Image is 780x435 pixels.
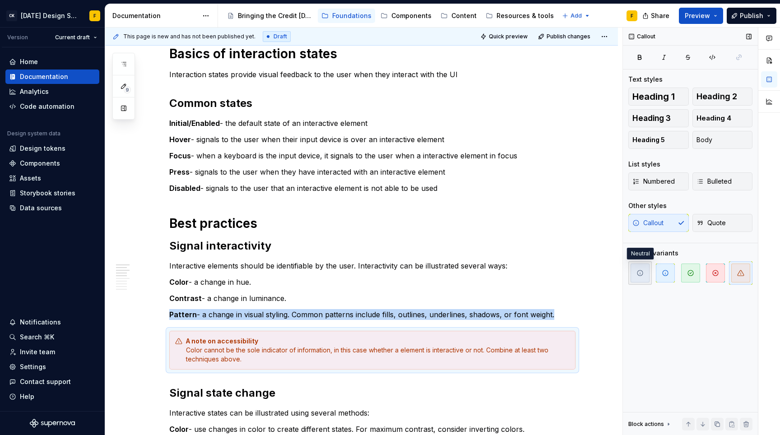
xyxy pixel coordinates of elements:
[169,135,191,144] strong: Hover
[20,377,71,386] div: Contact support
[20,204,62,213] div: Data sources
[20,362,46,371] div: Settings
[7,130,60,137] div: Design system data
[169,424,576,435] p: - use changes in color to create different states. For maximum contrast, consider inverting colors.
[628,421,664,428] div: Block actions
[274,33,287,40] span: Draft
[638,8,675,24] button: Share
[628,160,660,169] div: List styles
[169,184,200,193] strong: Disabled
[169,277,576,287] p: - a change in hue.
[169,278,189,287] strong: Color
[5,55,99,69] a: Home
[632,135,665,144] span: Heading 5
[692,131,753,149] button: Body
[169,239,271,252] commenthighlight: Signal interactivity
[169,151,191,160] strong: Focus
[186,337,258,345] strong: A note on accessibility
[5,201,99,215] a: Data sources
[437,9,480,23] a: Content
[5,171,99,185] a: Assets
[124,86,131,93] span: 9
[2,6,103,25] button: CK[DATE] Design SystemF
[20,318,61,327] div: Notifications
[696,218,726,227] span: Quote
[186,337,570,364] div: Color cannot be the sole indicator of information, in this case whether a element is interactive ...
[5,69,99,84] a: Documentation
[628,131,689,149] button: Heading 5
[497,11,554,20] div: Resources & tools
[169,183,576,194] p: - signals to the user that an interactive element is not able to be used
[238,11,312,20] div: Bringing the Credit [DATE] brand to life across products
[7,34,28,41] div: Version
[628,75,663,84] div: Text styles
[628,88,689,106] button: Heading 1
[20,392,34,401] div: Help
[169,119,220,128] strong: Initial/Enabled
[451,11,477,20] div: Content
[6,10,17,21] div: CK
[20,347,55,356] div: Invite team
[30,419,75,428] svg: Supernova Logo
[5,156,99,171] a: Components
[547,33,590,40] span: Publish changes
[5,315,99,329] button: Notifications
[628,201,667,210] div: Other styles
[696,92,737,101] span: Heading 2
[169,96,576,111] h2: Common states
[651,11,669,20] span: Share
[5,389,99,404] button: Help
[169,150,576,161] p: - when a keyboard is the input device, it signals to the user when a interactive element in focus
[5,345,99,359] a: Invite team
[692,109,753,127] button: Heading 4
[571,12,582,19] span: Add
[632,92,675,101] span: Heading 1
[692,88,753,106] button: Heading 2
[696,177,732,186] span: Bulleted
[632,114,671,123] span: Heading 3
[696,114,731,123] span: Heading 4
[20,333,54,342] div: Search ⌘K
[631,12,633,19] div: F
[169,260,576,271] p: Interactive elements should be identifiable by the user. Interactivity can be illustrated several...
[628,172,689,190] button: Numbered
[727,8,776,24] button: Publish
[123,33,255,40] span: This page is new and has not been published yet.
[169,69,576,80] p: Interaction states provide visual feedback to the user when they interact with the UI
[169,425,189,434] strong: Color
[20,87,49,96] div: Analytics
[20,102,74,111] div: Code automation
[169,310,197,319] strong: Pattern
[692,214,753,232] button: Quote
[5,330,99,344] button: Search ⌘K
[489,33,528,40] span: Quick preview
[628,109,689,127] button: Heading 3
[169,134,576,145] p: - signals to the user when their input device is over an interactive element
[169,215,576,231] h1: Best practices
[169,46,576,62] h1: Basics of interaction states
[478,30,532,43] button: Quick preview
[377,9,435,23] a: Components
[169,118,576,129] p: - the default state of an interactive element
[5,360,99,374] a: Settings
[5,375,99,389] button: Contact support
[627,248,654,259] div: Neutral
[223,9,316,23] a: Bringing the Credit [DATE] brand to life across products
[20,189,75,198] div: Storybook stories
[169,294,202,303] strong: Contrast
[679,8,723,24] button: Preview
[5,99,99,114] a: Code automation
[20,72,68,81] div: Documentation
[391,11,432,20] div: Components
[740,11,763,20] span: Publish
[21,11,79,20] div: [DATE] Design System
[112,11,198,20] div: Documentation
[20,144,65,153] div: Design tokens
[20,159,60,168] div: Components
[628,418,672,430] div: Block actions
[55,34,90,41] span: Current draft
[692,172,753,190] button: Bulleted
[169,309,576,320] p: - a change in visual styling. Common patterns include fills, outlines, underlines, shadows, or fo...
[169,293,576,304] p: - a change in luminance.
